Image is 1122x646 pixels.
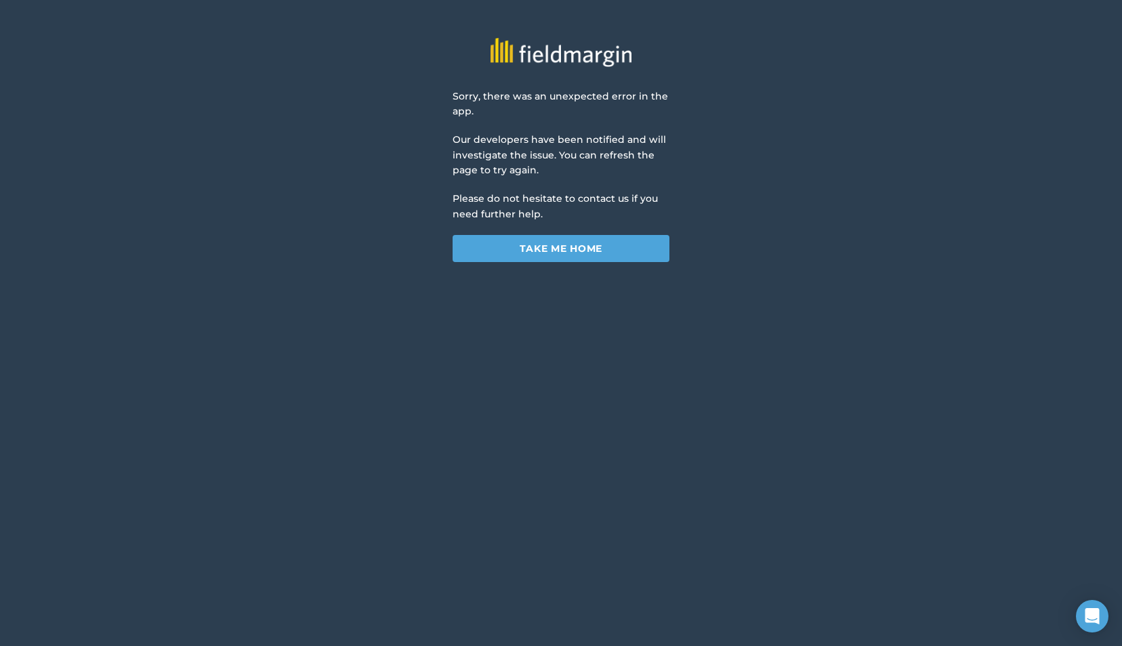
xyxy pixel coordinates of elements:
p: Our developers have been notified and will investigate the issue. You can refresh the page to try... [453,132,669,177]
img: fieldmargin logo [491,38,631,67]
p: Please do not hesitate to contact us if you need further help. [453,191,669,221]
p: Sorry, there was an unexpected error in the app. [453,89,669,119]
a: Take me home [453,235,669,262]
div: Open Intercom Messenger [1076,600,1108,632]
